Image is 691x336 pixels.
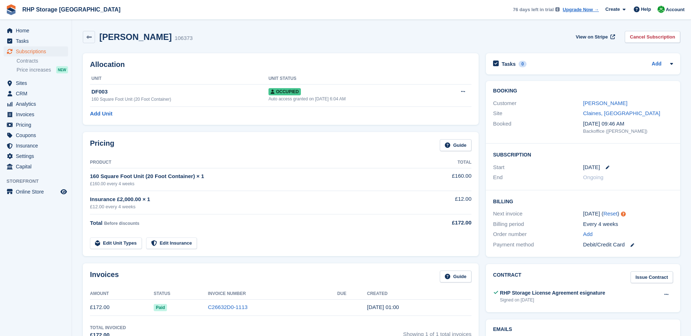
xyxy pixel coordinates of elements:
[493,109,583,118] div: Site
[268,88,301,95] span: Occupied
[583,110,660,116] a: Claines, [GEOGRAPHIC_DATA]
[56,66,68,73] div: NEW
[493,220,583,228] div: Billing period
[493,120,583,135] div: Booked
[16,151,59,161] span: Settings
[493,197,673,205] h2: Billing
[208,304,248,310] a: C26632D0-1113
[154,288,208,300] th: Status
[493,271,521,283] h2: Contract
[4,187,68,197] a: menu
[666,6,685,13] span: Account
[268,73,438,85] th: Unit Status
[17,58,68,64] a: Contracts
[493,327,673,332] h2: Emails
[99,32,172,42] h2: [PERSON_NAME]
[175,34,193,42] div: 106373
[4,78,68,88] a: menu
[16,109,59,119] span: Invoices
[90,73,268,85] th: Unit
[19,4,123,15] a: RHP Storage [GEOGRAPHIC_DATA]
[416,157,471,168] th: Total
[91,88,268,96] div: DF003
[4,141,68,151] a: menu
[555,7,560,12] img: icon-info-grey-7440780725fd019a000dd9b08b2336e03edf1995a4989e88bcd33f0948082b44.svg
[583,163,600,172] time: 2025-10-01 00:00:00 UTC
[576,33,608,41] span: View on Stripe
[16,46,59,56] span: Subscriptions
[16,162,59,172] span: Capital
[90,60,471,69] h2: Allocation
[4,88,68,99] a: menu
[4,26,68,36] a: menu
[605,6,620,13] span: Create
[90,110,112,118] a: Add Unit
[90,195,416,204] div: Insurance £2,000.00 × 1
[6,178,72,185] span: Storefront
[583,220,673,228] div: Every 4 weeks
[59,187,68,196] a: Preview store
[500,297,605,303] div: Signed on [DATE]
[4,120,68,130] a: menu
[513,6,554,13] span: 76 days left in trial
[416,191,471,214] td: £12.00
[16,99,59,109] span: Analytics
[337,288,367,300] th: Due
[563,6,599,13] a: Upgrade Now →
[90,203,416,210] div: £12.00 every 4 weeks
[90,220,103,226] span: Total
[4,162,68,172] a: menu
[658,6,665,13] img: Rod
[583,100,627,106] a: [PERSON_NAME]
[583,230,593,239] a: Add
[583,210,673,218] div: [DATE] ( )
[4,46,68,56] a: menu
[16,36,59,46] span: Tasks
[583,120,673,128] div: [DATE] 09:46 AM
[90,299,154,315] td: £172.00
[16,88,59,99] span: CRM
[17,66,68,74] a: Price increases NEW
[493,99,583,108] div: Customer
[104,221,139,226] span: Before discounts
[4,109,68,119] a: menu
[16,120,59,130] span: Pricing
[519,61,527,67] div: 0
[631,271,673,283] a: Issue Contract
[493,210,583,218] div: Next invoice
[268,96,438,102] div: Auto access granted on [DATE] 6:04 AM
[583,128,673,135] div: Backoffice ([PERSON_NAME])
[17,67,51,73] span: Price increases
[440,139,471,151] a: Guide
[493,241,583,249] div: Payment method
[573,31,617,43] a: View on Stripe
[91,96,268,103] div: 160 Square Foot Unit (20 Foot Container)
[4,36,68,46] a: menu
[6,4,17,15] img: stora-icon-8386f47178a22dfd0bd8f6a31ec36ba5ce8667c1dd55bd0f319d3a0aa187defe.svg
[90,288,154,300] th: Amount
[493,151,673,158] h2: Subscription
[146,237,197,249] a: Edit Insurance
[620,211,627,217] div: Tooltip anchor
[625,31,680,43] a: Cancel Subscription
[90,181,416,187] div: £160.00 every 4 weeks
[493,163,583,172] div: Start
[502,61,516,67] h2: Tasks
[416,168,471,191] td: £160.00
[16,141,59,151] span: Insurance
[583,174,604,180] span: Ongoing
[500,289,605,297] div: RHP Storage License Agreement esignature
[583,241,673,249] div: Debit/Credit Card
[208,288,337,300] th: Invoice Number
[493,173,583,182] div: End
[16,78,59,88] span: Sites
[4,130,68,140] a: menu
[90,172,416,181] div: 160 Square Foot Unit (20 Foot Container) × 1
[367,288,471,300] th: Created
[16,26,59,36] span: Home
[493,230,583,239] div: Order number
[603,210,617,217] a: Reset
[16,130,59,140] span: Coupons
[367,304,399,310] time: 2025-10-01 00:00:30 UTC
[493,88,673,94] h2: Booking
